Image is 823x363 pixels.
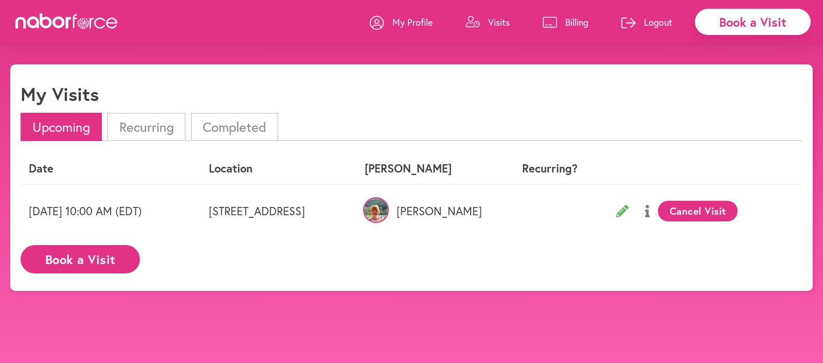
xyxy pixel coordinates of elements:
[365,204,492,218] p: [PERSON_NAME]
[107,113,185,141] li: Recurring
[21,113,102,141] li: Upcoming
[644,16,672,28] p: Logout
[356,153,500,184] th: [PERSON_NAME]
[466,7,510,38] a: Visits
[621,7,672,38] a: Logout
[201,184,357,237] td: [STREET_ADDRESS]
[500,153,600,184] th: Recurring?
[21,245,140,273] button: Book a Visit
[370,7,433,38] a: My Profile
[21,184,201,237] td: [DATE] 10:00 AM (EDT)
[363,197,389,223] img: QKlxRoyCTrK69WrEJhWb
[21,253,140,263] a: Book a Visit
[488,16,510,28] p: Visits
[392,16,433,28] p: My Profile
[21,153,201,184] th: Date
[543,7,588,38] a: Billing
[21,83,99,105] h1: My Visits
[695,9,811,35] div: Book a Visit
[201,153,357,184] th: Location
[191,113,278,141] li: Completed
[565,16,588,28] p: Billing
[658,201,738,221] button: Cancel Visit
